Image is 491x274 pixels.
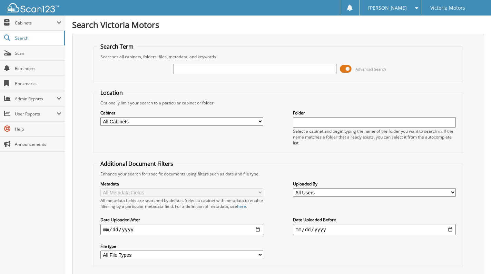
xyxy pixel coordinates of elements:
label: Folder [293,110,456,116]
span: Admin Reports [15,96,57,102]
h1: Search Victoria Motors [72,19,484,30]
iframe: Chat Widget [456,241,491,274]
span: Scan [15,50,61,56]
span: Announcements [15,141,61,147]
span: Advanced Search [355,67,386,72]
span: Cabinets [15,20,57,26]
span: Victoria Motors [430,6,465,10]
input: end [293,224,456,235]
span: Search [15,35,60,41]
label: Date Uploaded After [100,217,264,223]
div: Select a cabinet and begin typing the name of the folder you want to search in. If the name match... [293,128,456,146]
input: start [100,224,264,235]
div: Optionally limit your search to a particular cabinet or folder [97,100,460,106]
label: Uploaded By [293,181,456,187]
div: Searches all cabinets, folders, files, metadata, and keywords [97,54,460,60]
a: here [237,203,246,209]
div: All metadata fields are searched by default. Select a cabinet with metadata to enable filtering b... [100,197,264,209]
label: Date Uploaded Before [293,217,456,223]
img: scan123-logo-white.svg [7,3,59,12]
span: Help [15,126,61,132]
legend: Search Term [97,43,137,50]
span: User Reports [15,111,57,117]
div: Enhance your search for specific documents using filters such as date and file type. [97,171,460,177]
span: Reminders [15,65,61,71]
span: Bookmarks [15,81,61,87]
legend: Location [97,89,126,97]
legend: Additional Document Filters [97,160,177,168]
span: [PERSON_NAME] [368,6,407,10]
label: File type [100,243,264,249]
label: Metadata [100,181,264,187]
label: Cabinet [100,110,264,116]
